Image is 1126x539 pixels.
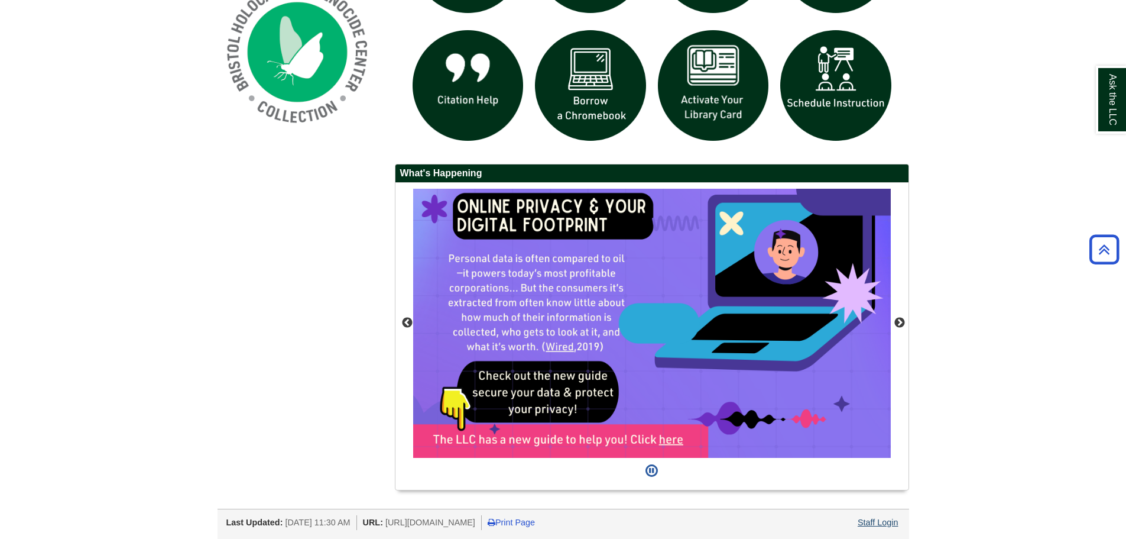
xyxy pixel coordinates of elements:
img: For faculty. Schedule Library Instruction icon links to form. [774,24,897,147]
a: Print Page [488,518,535,527]
a: Staff Login [858,518,898,527]
span: [DATE] 11:30 AM [285,518,350,527]
a: Back to Top [1085,241,1123,257]
img: activate Library Card icon links to form to activate student ID into library card [652,24,775,147]
i: Print Page [488,518,495,527]
button: Pause [642,458,661,484]
span: [URL][DOMAIN_NAME] [385,518,475,527]
div: This box contains rotating images [413,189,891,458]
span: Last Updated: [226,518,283,527]
img: Borrow a chromebook icon links to the borrow a chromebook web page [529,24,652,147]
img: citation help icon links to citation help guide page [407,24,530,147]
h2: What's Happening [395,164,908,183]
button: Previous [401,317,413,329]
span: URL: [363,518,383,527]
button: Next [894,317,906,329]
